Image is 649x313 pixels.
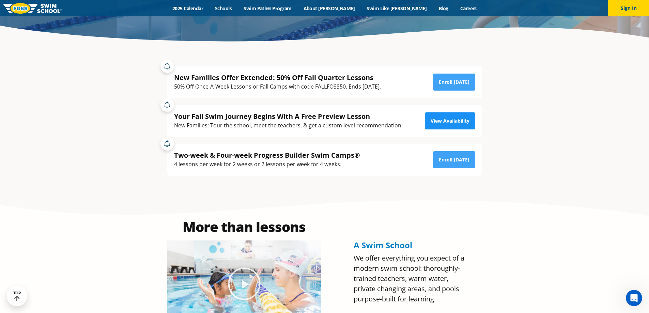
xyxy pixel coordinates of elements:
iframe: Intercom live chat [626,290,642,306]
div: TOP [13,291,21,301]
div: Play Video about Olympian Regan Smith, FOSS [227,267,261,301]
span: A Swim School [354,239,412,251]
div: New Families: Tour the school, meet the teachers, & get a custom level recommendation! [174,121,403,130]
h2: More than lessons [167,220,321,234]
div: Your Fall Swim Journey Begins With A Free Preview Lesson [174,112,403,121]
a: Swim Path® Program [238,5,297,12]
div: New Families Offer Extended: 50% Off Fall Quarter Lessons [174,73,381,82]
a: Enroll [DATE] [433,151,475,168]
a: Careers [454,5,482,12]
a: Blog [433,5,454,12]
a: About [PERSON_NAME] [297,5,361,12]
div: 4 lessons per week for 2 weeks or 2 lessons per week for 4 weeks. [174,160,360,169]
img: FOSS Swim School Logo [3,3,62,14]
a: View Availability [425,112,475,129]
span: We offer everything you expect of a modern swim school: thoroughly-trained teachers, warm water, ... [354,253,464,303]
div: 50% Off Once-A-Week Lessons or Fall Camps with code FALLFOSS50. Ends [DATE]. [174,82,381,91]
div: Two-week & Four-week Progress Builder Swim Camps® [174,151,360,160]
a: Enroll [DATE] [433,74,475,91]
a: 2025 Calendar [167,5,209,12]
a: Schools [209,5,238,12]
a: Swim Like [PERSON_NAME] [361,5,433,12]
